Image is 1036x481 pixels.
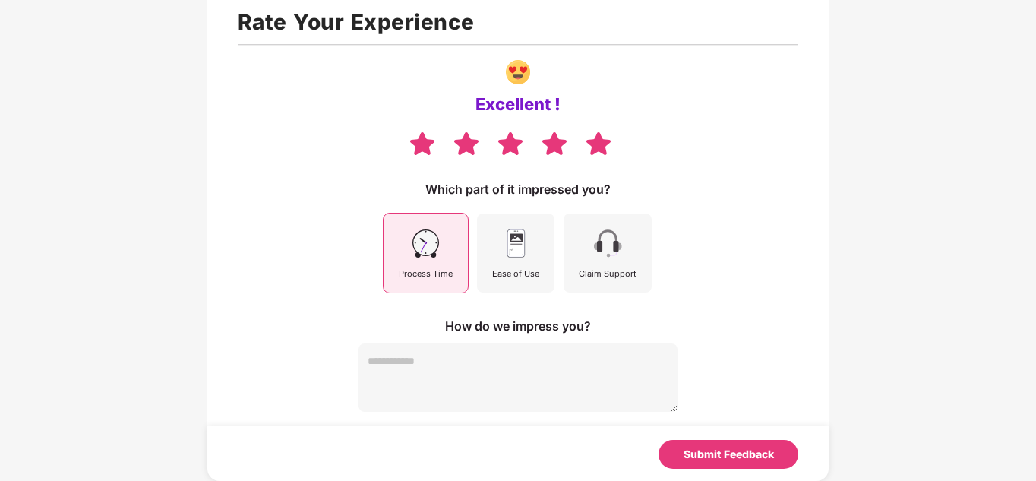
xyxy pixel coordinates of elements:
[591,226,625,261] img: svg+xml;base64,PHN2ZyB4bWxucz0iaHR0cDovL3d3dy53My5vcmcvMjAwMC9zdmciIHdpZHRoPSI0NSIgaGVpZ2h0PSI0NS...
[408,130,437,157] img: svg+xml;base64,PHN2ZyB4bWxucz0iaHR0cDovL3d3dy53My5vcmcvMjAwMC9zdmciIHdpZHRoPSIzOCIgaGVpZ2h0PSIzNS...
[540,130,569,157] img: svg+xml;base64,PHN2ZyB4bWxucz0iaHR0cDovL3d3dy53My5vcmcvMjAwMC9zdmciIHdpZHRoPSIzOCIgaGVpZ2h0PSIzNS...
[399,267,453,280] div: Process Time
[452,130,481,157] img: svg+xml;base64,PHN2ZyB4bWxucz0iaHR0cDovL3d3dy53My5vcmcvMjAwMC9zdmciIHdpZHRoPSIzOCIgaGVpZ2h0PSIzNS...
[499,226,533,261] img: svg+xml;base64,PHN2ZyB4bWxucz0iaHR0cDovL3d3dy53My5vcmcvMjAwMC9zdmciIHdpZHRoPSI0NSIgaGVpZ2h0PSI0NS...
[579,267,636,280] div: Claim Support
[445,318,591,334] div: How do we impress you?
[238,5,798,39] h1: Rate Your Experience
[475,93,561,115] div: Excellent !
[684,446,774,463] div: Submit Feedback
[584,130,613,157] img: svg+xml;base64,PHN2ZyB4bWxucz0iaHR0cDovL3d3dy53My5vcmcvMjAwMC9zdmciIHdpZHRoPSIzOCIgaGVpZ2h0PSIzNS...
[506,60,530,84] img: svg+xml;base64,PHN2ZyBpZD0iR3JvdXBfNDI1NDUiIGRhdGEtbmFtZT0iR3JvdXAgNDI1NDUiIHhtbG5zPSJodHRwOi8vd3...
[496,130,525,157] img: svg+xml;base64,PHN2ZyB4bWxucz0iaHR0cDovL3d3dy53My5vcmcvMjAwMC9zdmciIHdpZHRoPSIzOCIgaGVpZ2h0PSIzNS...
[409,226,443,261] img: svg+xml;base64,PHN2ZyB4bWxucz0iaHR0cDovL3d3dy53My5vcmcvMjAwMC9zdmciIHdpZHRoPSI0NSIgaGVpZ2h0PSI0NS...
[425,181,611,198] div: Which part of it impressed you?
[492,267,539,280] div: Ease of Use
